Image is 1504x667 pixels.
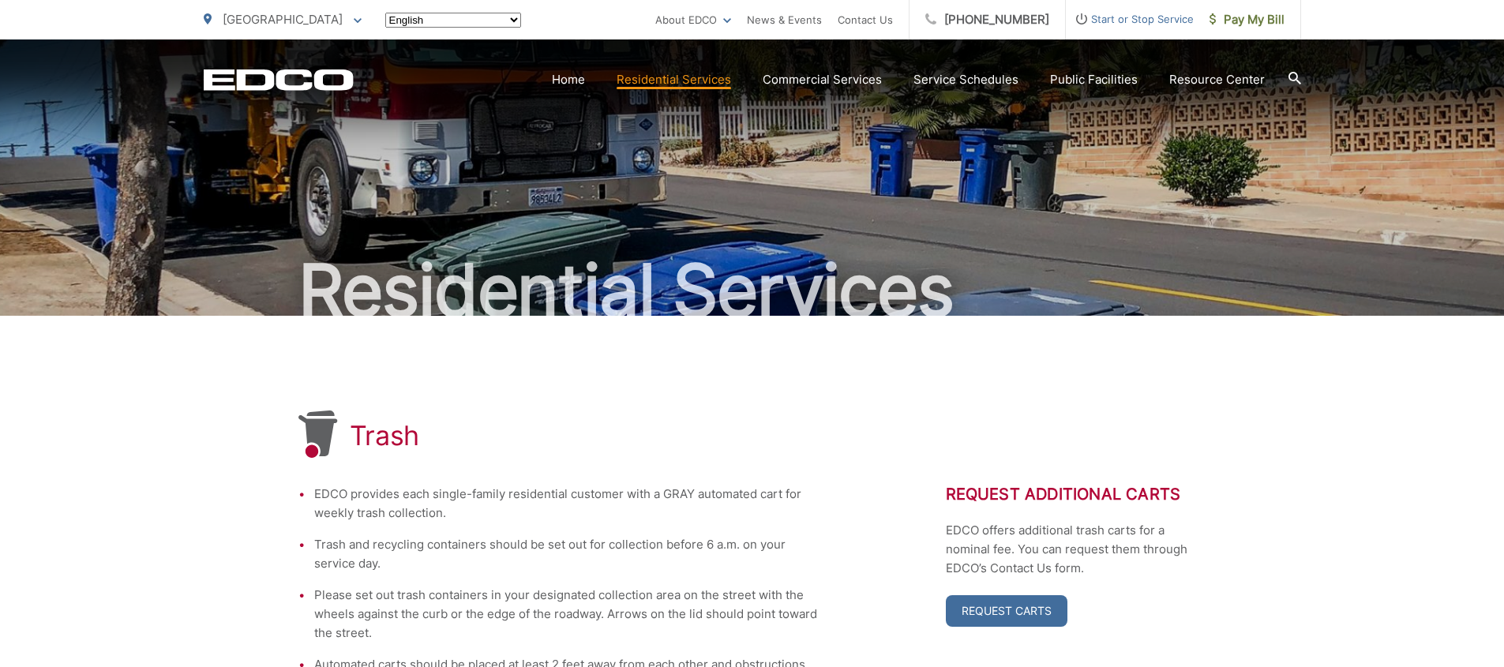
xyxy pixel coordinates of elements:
li: EDCO provides each single-family residential customer with a GRAY automated cart for weekly trash... [314,485,820,523]
h2: Residential Services [204,251,1301,330]
h1: Trash [350,420,420,452]
a: Residential Services [617,70,731,89]
a: About EDCO [655,10,731,29]
a: Request Carts [946,595,1067,627]
a: Contact Us [838,10,893,29]
p: EDCO offers additional trash carts for a nominal fee. You can request them through EDCO’s Contact... [946,521,1206,578]
a: EDCD logo. Return to the homepage. [204,69,354,91]
span: Pay My Bill [1210,10,1285,29]
a: Public Facilities [1050,70,1138,89]
span: [GEOGRAPHIC_DATA] [223,12,343,27]
a: Resource Center [1169,70,1265,89]
li: Trash and recycling containers should be set out for collection before 6 a.m. on your service day. [314,535,820,573]
a: Home [552,70,585,89]
h2: Request Additional Carts [946,485,1206,504]
a: Commercial Services [763,70,882,89]
li: Please set out trash containers in your designated collection area on the street with the wheels ... [314,586,820,643]
a: Service Schedules [913,70,1018,89]
select: Select a language [385,13,521,28]
a: News & Events [747,10,822,29]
